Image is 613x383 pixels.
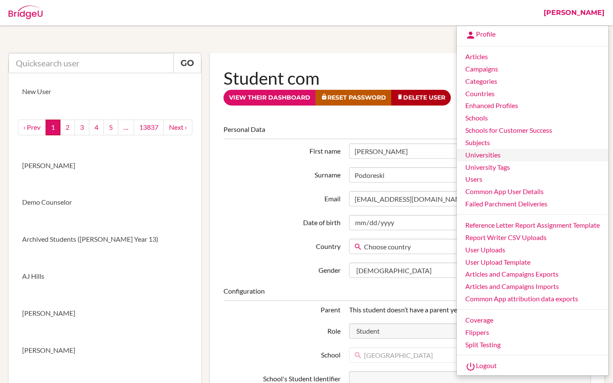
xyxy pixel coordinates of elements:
label: Email [219,191,344,204]
a: Go [173,53,201,73]
a: Categories [457,75,608,88]
a: Articles and Campaigns Imports [457,280,608,293]
label: Date of birth [219,215,344,228]
label: Country [219,239,344,252]
a: Archived Students ([PERSON_NAME] Year 13) [9,221,201,258]
a: 1 [46,120,60,135]
a: next [163,120,192,135]
a: University Tags [457,161,608,174]
a: Schools for Customer Success [457,124,608,137]
a: [PERSON_NAME] [9,295,201,332]
a: Profile [457,28,608,42]
a: Failed Parchment Deliveries [457,198,608,210]
a: Articles [457,51,608,63]
a: … [118,120,134,135]
a: Enhanced Profiles [457,100,608,112]
a: Users [457,173,608,186]
a: Coverage [457,314,608,326]
span: Choose country [364,239,579,254]
input: Quicksearch user [9,53,174,73]
div: Parent [219,305,344,315]
a: Schools [457,112,608,124]
a: User Upload Template [457,256,608,269]
a: Reference Letter Report Assignment Template [457,219,608,232]
a: Split Testing [457,339,608,351]
a: View their dashboard [223,90,316,106]
a: ‹ Prev [18,120,46,135]
a: [PERSON_NAME] [9,147,201,184]
a: Subjects [457,137,608,149]
legend: Configuration [223,286,591,301]
a: Common App User Details [457,186,608,198]
label: Surname [219,167,344,180]
h1: Student com [223,66,591,90]
a: AJ Hills [9,258,201,295]
a: Logout [457,360,608,373]
a: Campaigns [457,63,608,75]
a: 4 [89,120,104,135]
label: First name [219,143,344,156]
a: 2 [60,120,75,135]
a: 3 [74,120,89,135]
a: Universities [457,149,608,161]
img: Bridge-U [9,6,43,19]
a: User Uploads [457,244,608,256]
a: Delete User [391,90,451,106]
label: Role [219,323,344,336]
a: Demo Counselor [9,184,201,221]
a: Common App attribution data exports [457,293,608,305]
div: This student doesn’t have a parent yet. [345,305,595,315]
a: New User [9,73,201,110]
a: Reset Password [315,90,392,106]
a: Articles and Campaigns Exports [457,268,608,280]
ul: [PERSON_NAME] [456,26,609,376]
label: Gender [219,263,344,275]
a: Countries [457,88,608,100]
label: School [219,347,344,360]
span: [GEOGRAPHIC_DATA] [364,348,579,363]
a: [PERSON_NAME] [9,332,201,369]
a: Report Writer CSV Uploads [457,232,608,244]
a: 5 [103,120,118,135]
a: Flippers [457,326,608,339]
a: 13837 [134,120,164,135]
legend: Personal Data [223,125,591,139]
